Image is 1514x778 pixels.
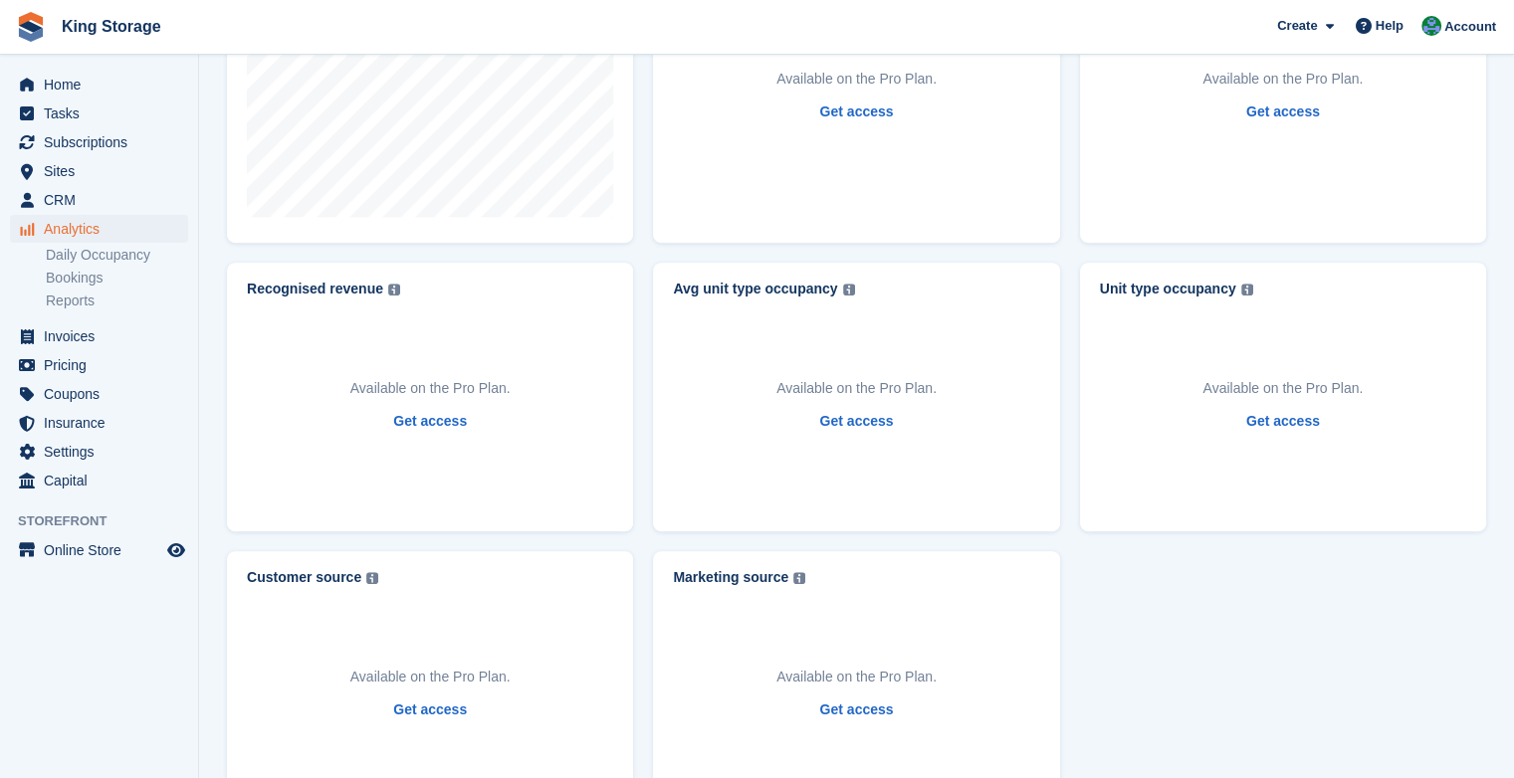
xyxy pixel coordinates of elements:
a: menu [10,409,188,437]
img: icon-info-grey-7440780725fd019a000dd9b08b2336e03edf1995a4989e88bcd33f0948082b44.svg [366,572,378,584]
span: Capital [44,467,163,494]
span: Insurance [44,409,163,437]
p: Available on the Pro Plan. [1202,69,1363,90]
div: Unit type occupancy [1100,281,1236,297]
span: Storefront [18,511,198,531]
a: Get access [1246,101,1320,122]
a: Daily Occupancy [46,246,188,265]
a: menu [10,438,188,466]
img: stora-icon-8386f47178a22dfd0bd8f6a31ec36ba5ce8667c1dd55bd0f319d3a0aa187defe.svg [16,12,46,42]
a: menu [10,322,188,350]
a: Get access [820,411,894,432]
img: John King [1421,16,1441,36]
div: Customer source [247,569,361,586]
span: Pricing [44,351,163,379]
span: Subscriptions [44,128,163,156]
a: menu [10,536,188,564]
p: Available on the Pro Plan. [776,69,937,90]
a: menu [10,351,188,379]
span: Analytics [44,215,163,243]
img: icon-info-grey-7440780725fd019a000dd9b08b2336e03edf1995a4989e88bcd33f0948082b44.svg [843,284,855,295]
span: Settings [44,438,163,466]
a: menu [10,215,188,243]
a: Reports [46,292,188,310]
a: Bookings [46,269,188,288]
span: Sites [44,157,163,185]
span: Tasks [44,99,163,127]
img: icon-info-grey-7440780725fd019a000dd9b08b2336e03edf1995a4989e88bcd33f0948082b44.svg [793,572,805,584]
a: Get access [1246,411,1320,432]
a: King Storage [54,10,169,43]
span: Coupons [44,380,163,408]
span: Online Store [44,536,163,564]
span: Create [1277,16,1317,36]
p: Available on the Pro Plan. [350,378,511,399]
a: menu [10,380,188,408]
span: Account [1444,17,1496,37]
div: Marketing source [673,569,788,586]
a: Get access [820,699,894,720]
a: Get access [820,101,894,122]
div: Recognised revenue [247,281,383,297]
a: menu [10,128,188,156]
a: menu [10,467,188,494]
a: menu [10,157,188,185]
a: Preview store [164,538,188,562]
p: Available on the Pro Plan. [350,667,511,687]
a: menu [10,71,188,98]
div: Avg unit type occupancy [673,281,837,297]
a: menu [10,99,188,127]
img: icon-info-grey-7440780725fd019a000dd9b08b2336e03edf1995a4989e88bcd33f0948082b44.svg [1241,284,1253,295]
a: Get access [393,411,467,432]
span: CRM [44,186,163,214]
a: menu [10,186,188,214]
p: Available on the Pro Plan. [1202,378,1363,399]
img: icon-info-grey-7440780725fd019a000dd9b08b2336e03edf1995a4989e88bcd33f0948082b44.svg [388,284,400,295]
span: Invoices [44,322,163,350]
p: Available on the Pro Plan. [776,667,937,687]
span: Help [1376,16,1404,36]
span: Home [44,71,163,98]
a: Get access [393,699,467,720]
p: Available on the Pro Plan. [776,378,937,399]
